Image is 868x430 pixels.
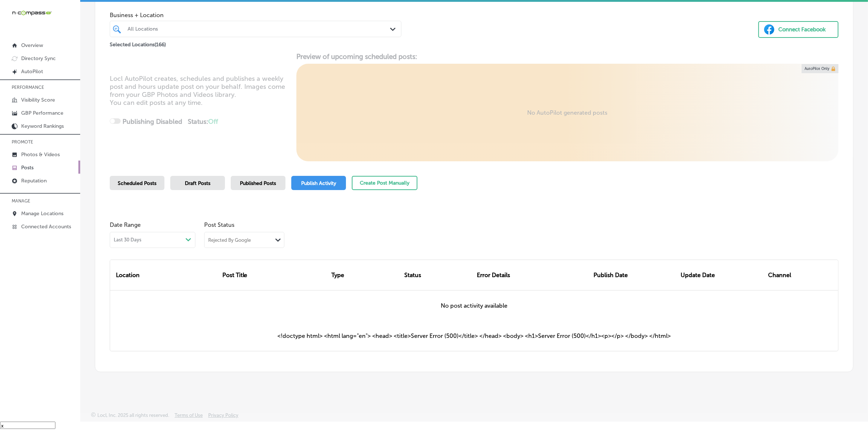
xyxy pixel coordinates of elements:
[21,210,63,217] p: Manage Locations
[110,39,166,48] p: Selected Locations ( 166 )
[208,237,251,243] div: Rejected By Google
[21,224,71,230] p: Connected Accounts
[21,110,63,116] p: GBP Performance
[118,180,156,186] span: Scheduled Posts
[591,260,678,290] div: Publish Date
[97,413,169,418] p: Locl, Inc. 2025 all rights reserved.
[12,9,52,16] img: 660ab0bf-5cc7-4cb8-ba1c-48b5ae0f18e60NCTV_CLogo_TV_Black_-500x88.png
[21,55,56,62] p: Directory Sync
[114,237,141,243] span: Last 30 Days
[21,178,47,184] p: Reputation
[328,260,401,290] div: Type
[110,221,141,228] label: Date Range
[240,180,276,186] span: Published Posts
[678,260,766,290] div: Update Date
[301,180,336,186] span: Publish Activity
[128,26,391,32] div: All Locations
[474,260,591,290] div: Error Details
[765,260,831,290] div: Channel
[21,42,43,48] p: Overview
[21,68,43,75] p: AutoPilot
[110,260,219,290] div: Location
[219,260,329,290] div: Post Title
[208,413,238,422] a: Privacy Policy
[175,413,203,422] a: Terms of Use
[758,21,838,38] button: Connect Facebook
[21,165,34,171] p: Posts
[778,24,826,35] div: Connect Facebook
[110,291,838,321] div: No post activity available
[21,97,55,103] p: Visibility Score
[21,123,64,129] p: Keyword Rankings
[352,176,417,190] button: Create Post Manually
[21,151,60,158] p: Photos & Videos
[401,260,474,290] div: Status
[185,180,210,186] span: Draft Posts
[110,321,838,351] div: <!doctype html> <html lang="en"> <head> <title>Server Error (500)</title> </head> <body> <h1>Serv...
[110,12,401,19] span: Business + Location
[204,221,284,228] span: Post Status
